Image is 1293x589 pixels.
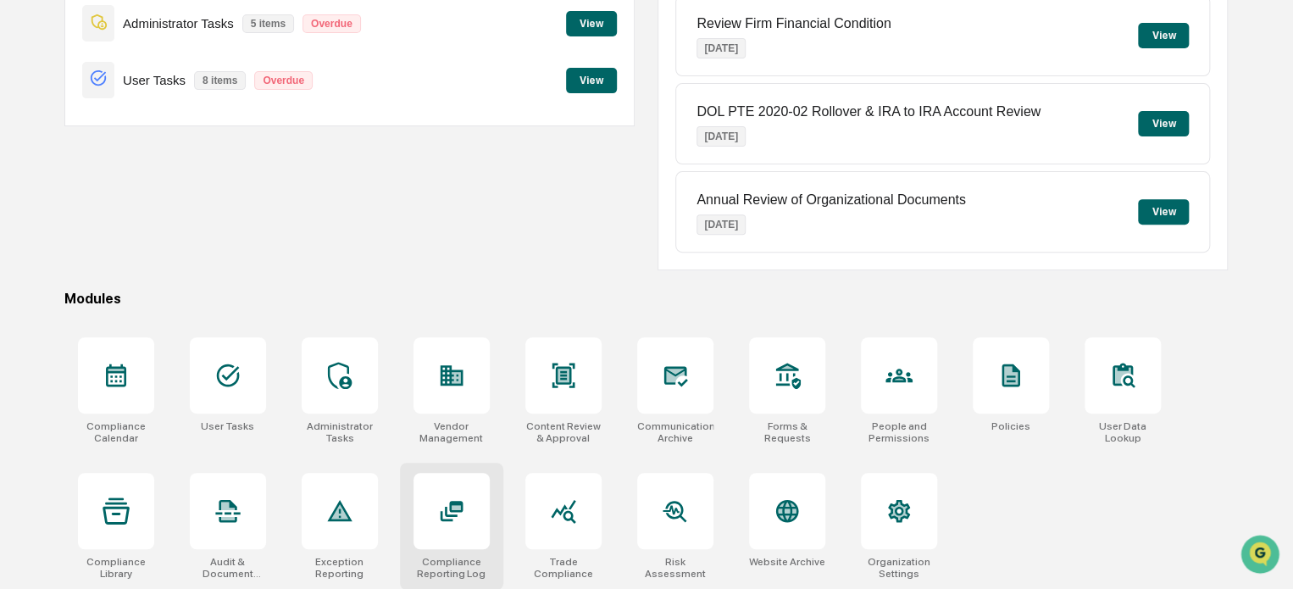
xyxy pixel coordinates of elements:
[696,192,966,208] p: Annual Review of Organizational Documents
[413,556,490,580] div: Compliance Reporting Log
[302,556,378,580] div: Exception Reporting
[201,420,254,432] div: User Tasks
[17,247,31,261] div: 🔎
[861,556,937,580] div: Organization Settings
[302,420,378,444] div: Administrator Tasks
[34,214,109,231] span: Preclearance
[116,207,217,237] a: 🗄️Attestations
[242,14,294,33] p: 5 items
[64,291,1228,307] div: Modules
[78,556,154,580] div: Compliance Library
[123,73,186,87] p: User Tasks
[123,215,136,229] div: 🗄️
[10,239,114,269] a: 🔎Data Lookup
[696,126,746,147] p: [DATE]
[696,214,746,235] p: [DATE]
[1239,533,1285,579] iframe: Open customer support
[1138,111,1189,136] button: View
[17,215,31,229] div: 🖐️
[169,287,205,300] span: Pylon
[194,71,246,90] p: 8 items
[58,130,278,147] div: Start new chat
[254,71,313,90] p: Overdue
[123,16,234,31] p: Administrator Tasks
[10,207,116,237] a: 🖐️Preclearance
[696,16,891,31] p: Review Firm Financial Condition
[696,38,746,58] p: [DATE]
[749,420,825,444] div: Forms & Requests
[288,135,308,155] button: Start new chat
[525,556,602,580] div: Trade Compliance
[566,11,617,36] button: View
[1138,199,1189,225] button: View
[190,556,266,580] div: Audit & Document Logs
[140,214,210,231] span: Attestations
[696,104,1041,119] p: DOL PTE 2020-02 Rollover & IRA to IRA Account Review
[637,420,713,444] div: Communications Archive
[302,14,361,33] p: Overdue
[413,420,490,444] div: Vendor Management
[17,130,47,160] img: 1746055101610-c473b297-6a78-478c-a979-82029cc54cd1
[637,556,713,580] div: Risk Assessment
[34,246,107,263] span: Data Lookup
[749,556,825,568] div: Website Archive
[566,71,617,87] a: View
[17,36,308,63] p: How can we help?
[525,420,602,444] div: Content Review & Approval
[78,420,154,444] div: Compliance Calendar
[566,14,617,31] a: View
[58,147,214,160] div: We're available if you need us!
[566,68,617,93] button: View
[119,286,205,300] a: Powered byPylon
[991,420,1030,432] div: Policies
[861,420,937,444] div: People and Permissions
[1138,23,1189,48] button: View
[1085,420,1161,444] div: User Data Lookup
